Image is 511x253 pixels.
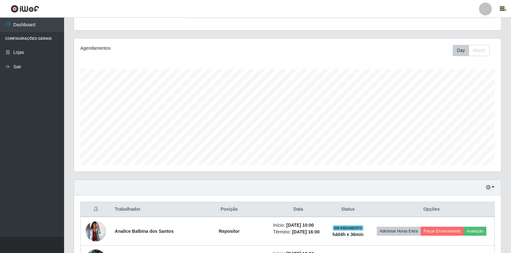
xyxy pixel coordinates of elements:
[453,45,490,56] div: First group
[11,5,39,13] img: CoreUI Logo
[189,202,269,217] th: Posição
[286,223,314,228] time: [DATE] 10:00
[327,202,369,217] th: Status
[369,202,495,217] th: Opções
[111,202,189,217] th: Trabalhador
[273,229,323,235] li: Término:
[421,227,464,236] button: Forçar Encerramento
[219,229,240,234] strong: Repositor
[453,45,469,56] button: Day
[377,227,421,236] button: Adicionar Horas Extra
[86,221,106,241] img: 1750188779989.jpeg
[273,222,323,229] li: Início:
[115,229,174,234] strong: Analice Balbina dos Santos
[292,229,319,234] time: [DATE] 16:00
[333,225,363,231] span: EM ANDAMENTO
[469,45,490,56] button: Month
[80,45,247,52] div: Agendamentos
[453,45,495,56] div: Toolbar with button groups
[333,232,364,237] strong: há 04 h e 36 min
[464,227,486,236] button: Avaliação
[269,202,327,217] th: Data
